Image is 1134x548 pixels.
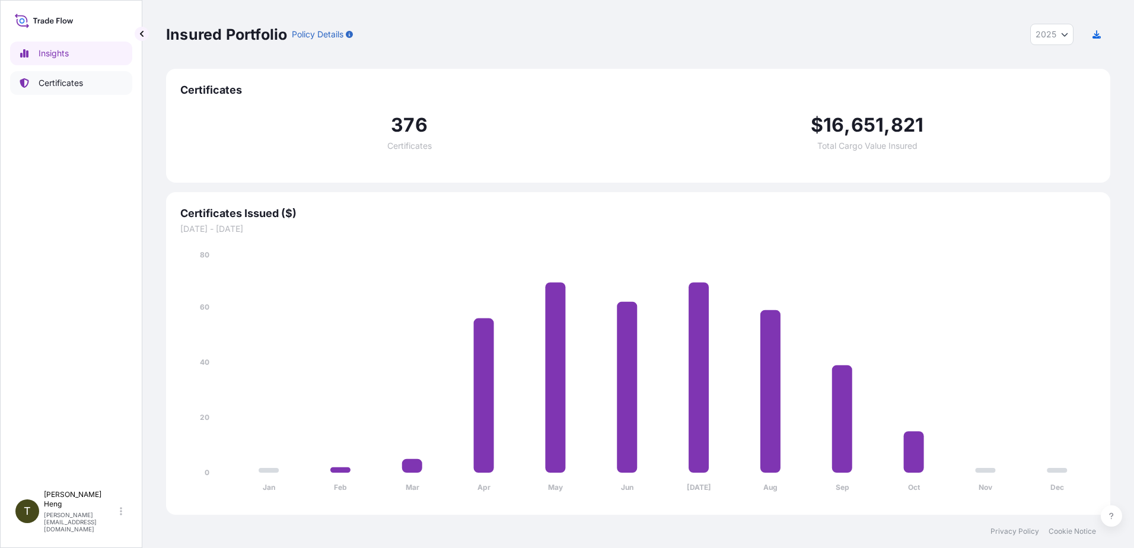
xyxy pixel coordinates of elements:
[844,116,850,135] span: ,
[334,483,347,492] tspan: Feb
[180,83,1096,97] span: Certificates
[391,116,428,135] span: 376
[10,71,132,95] a: Certificates
[621,483,633,492] tspan: Jun
[477,483,490,492] tspan: Apr
[811,116,823,135] span: $
[200,358,209,367] tspan: 40
[1036,28,1056,40] span: 2025
[263,483,275,492] tspan: Jan
[884,116,890,135] span: ,
[200,302,209,311] tspan: 60
[10,42,132,65] a: Insights
[891,116,924,135] span: 821
[908,483,920,492] tspan: Oct
[200,413,209,422] tspan: 20
[39,77,83,89] p: Certificates
[1049,527,1096,536] a: Cookie Notice
[817,142,918,150] span: Total Cargo Value Insured
[44,490,117,509] p: [PERSON_NAME] Heng
[44,511,117,533] p: [PERSON_NAME][EMAIL_ADDRESS][DOMAIN_NAME]
[292,28,343,40] p: Policy Details
[548,483,563,492] tspan: May
[205,468,209,477] tspan: 0
[39,47,69,59] p: Insights
[24,505,31,517] span: T
[166,25,287,44] p: Insured Portfolio
[387,142,432,150] span: Certificates
[1030,24,1074,45] button: Year Selector
[851,116,884,135] span: 651
[687,483,711,492] tspan: [DATE]
[1050,483,1064,492] tspan: Dec
[979,483,993,492] tspan: Nov
[406,483,419,492] tspan: Mar
[990,527,1039,536] a: Privacy Policy
[180,206,1096,221] span: Certificates Issued ($)
[823,116,844,135] span: 16
[763,483,778,492] tspan: Aug
[836,483,849,492] tspan: Sep
[180,223,1096,235] span: [DATE] - [DATE]
[200,250,209,259] tspan: 80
